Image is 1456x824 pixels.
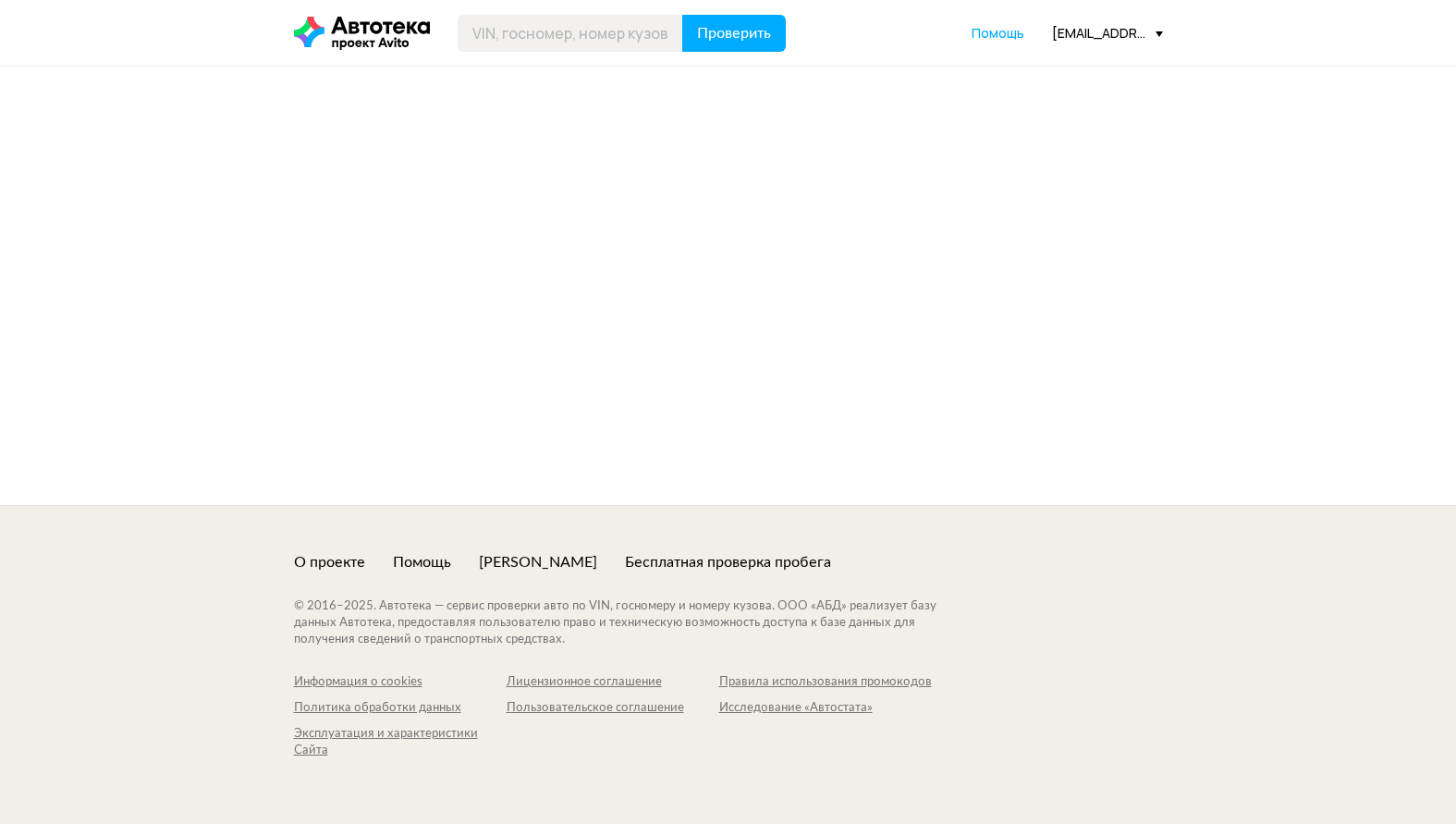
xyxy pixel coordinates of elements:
[697,26,771,41] span: Проверить
[393,552,451,572] a: Помощь
[1052,24,1163,42] div: [EMAIL_ADDRESS][DOMAIN_NAME]
[507,700,719,717] a: Пользовательское соглашение
[294,598,973,648] div: © 2016– 2025 . Автотека — сервис проверки авто по VIN, госномеру и номеру кузова. ООО «АБД» реали...
[294,726,507,759] a: Эксплуатация и характеристики Сайта
[625,552,831,572] a: Бесплатная проверка пробега
[458,15,683,52] input: VIN, госномер, номер кузова
[719,700,932,717] a: Исследование «Автостата»
[972,24,1024,43] a: Помощь
[294,674,507,691] a: Информация о cookies
[479,552,597,572] a: [PERSON_NAME]
[507,674,719,691] a: Лицензионное соглашение
[972,24,1024,42] span: Помощь
[719,674,932,691] a: Правила использования промокодов
[294,552,365,572] a: О проекте
[294,700,507,717] a: Политика обработки данных
[682,15,786,52] button: Проверить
